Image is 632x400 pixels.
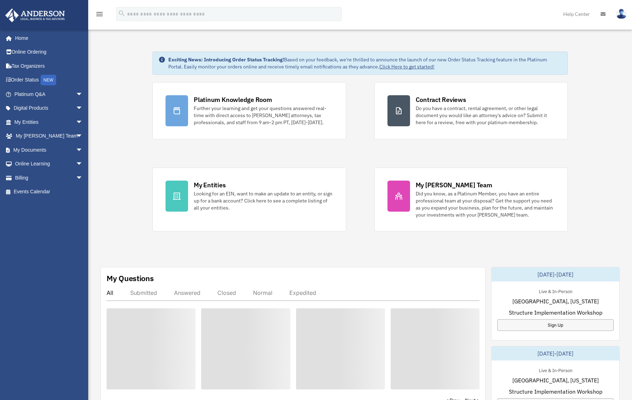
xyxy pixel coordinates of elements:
span: arrow_drop_down [76,143,90,157]
span: Structure Implementation Workshop [509,387,602,396]
div: Normal [253,289,272,296]
span: Structure Implementation Workshop [509,308,602,317]
div: Live & In-Person [533,287,578,295]
div: All [107,289,113,296]
div: My Entities [194,181,225,189]
a: Online Learningarrow_drop_down [5,157,94,171]
span: arrow_drop_down [76,101,90,116]
img: User Pic [616,9,627,19]
a: Platinum Q&Aarrow_drop_down [5,87,94,101]
a: My Entities Looking for an EIN, want to make an update to an entity, or sign up for a bank accoun... [152,168,346,231]
div: Live & In-Person [533,366,578,374]
i: menu [95,10,104,18]
a: Order StatusNEW [5,73,94,87]
a: Platinum Knowledge Room Further your learning and get your questions answered real-time with dire... [152,82,346,139]
span: arrow_drop_down [76,115,90,129]
span: [GEOGRAPHIC_DATA], [US_STATE] [512,297,599,305]
a: My Documentsarrow_drop_down [5,143,94,157]
a: Online Ordering [5,45,94,59]
div: Did you know, as a Platinum Member, you have an entire professional team at your disposal? Get th... [416,190,555,218]
div: [DATE]-[DATE] [492,346,619,360]
div: Further your learning and get your questions answered real-time with direct access to [PERSON_NAM... [194,105,333,126]
span: arrow_drop_down [76,157,90,171]
span: arrow_drop_down [76,171,90,185]
a: Events Calendar [5,185,94,199]
span: arrow_drop_down [76,129,90,144]
div: NEW [41,75,56,85]
div: Looking for an EIN, want to make an update to an entity, or sign up for a bank account? Click her... [194,190,333,211]
div: My Questions [107,273,154,284]
span: [GEOGRAPHIC_DATA], [US_STATE] [512,376,599,384]
div: Based on your feedback, we're thrilled to announce the launch of our new Order Status Tracking fe... [168,56,562,70]
div: [DATE]-[DATE] [492,267,619,281]
div: Do you have a contract, rental agreement, or other legal document you would like an attorney's ad... [416,105,555,126]
div: Submitted [130,289,157,296]
a: Sign Up [497,319,614,331]
div: Expedited [289,289,316,296]
a: My [PERSON_NAME] Teamarrow_drop_down [5,129,94,143]
div: My [PERSON_NAME] Team [416,181,492,189]
div: Platinum Knowledge Room [194,95,272,104]
a: Digital Productsarrow_drop_down [5,101,94,115]
a: Tax Organizers [5,59,94,73]
a: My Entitiesarrow_drop_down [5,115,94,129]
img: Anderson Advisors Platinum Portal [3,8,67,22]
a: My [PERSON_NAME] Team Did you know, as a Platinum Member, you have an entire professional team at... [374,168,568,231]
strong: Exciting News: Introducing Order Status Tracking! [168,56,284,63]
div: Closed [217,289,236,296]
a: Billingarrow_drop_down [5,171,94,185]
a: Home [5,31,90,45]
a: menu [95,12,104,18]
div: Contract Reviews [416,95,466,104]
span: arrow_drop_down [76,87,90,102]
a: Click Here to get started! [379,63,434,70]
div: Answered [174,289,200,296]
a: Contract Reviews Do you have a contract, rental agreement, or other legal document you would like... [374,82,568,139]
i: search [118,10,126,17]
